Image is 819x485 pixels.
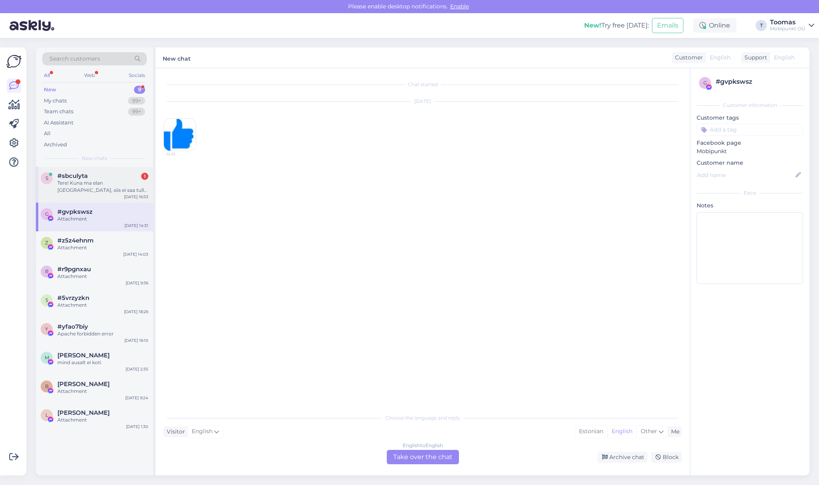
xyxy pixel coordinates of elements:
span: #sbculyta [57,172,88,179]
div: [DATE] [163,98,682,105]
div: English to English [403,442,443,449]
div: [DATE] 9:24 [125,395,148,401]
div: Attachment [57,215,148,223]
div: New [44,86,56,94]
div: Attachment [57,273,148,280]
div: Me [668,428,679,436]
div: All [42,70,51,81]
div: [DATE] 1:30 [126,424,148,430]
span: r [45,268,49,274]
div: Apache forbidden error [57,330,148,337]
div: Attachment [57,388,148,395]
b: New! [584,22,601,29]
div: Tere! Kuna ma elan [GEOGRAPHIC_DATA], siis ei saa tulla ise esindusse tooteid vaatama, kuid kas o... [57,179,148,194]
div: Choose the language and reply [163,414,682,422]
span: 5 [45,297,48,303]
div: Archive chat [597,452,648,463]
div: 9 [134,86,145,94]
input: Add name [697,171,794,179]
div: Visitor [163,428,185,436]
div: Attachment [57,302,148,309]
span: y [45,326,48,332]
div: Extra [697,189,803,197]
span: z [45,240,48,246]
div: 99+ [128,97,145,105]
div: Chat started [163,81,682,88]
div: Support [741,53,767,62]
div: Attachment [57,244,148,251]
p: Notes [697,201,803,210]
div: [DATE] 2:35 [126,366,148,372]
div: Toomas [770,19,805,26]
span: В [45,383,49,389]
span: #z5z4ehnm [57,237,94,244]
div: AI Assistant [44,119,73,127]
p: Facebook page [697,139,803,147]
span: Other [641,428,657,435]
div: # gvpkswsz [716,77,801,87]
img: Attachment [164,119,196,151]
label: New chat [163,52,191,63]
div: 99+ [128,108,145,116]
div: Take over the chat [387,450,459,464]
span: English [774,53,795,62]
span: Lisandra Palmets [57,409,110,416]
div: Online [693,18,736,33]
span: g [45,211,49,217]
p: Customer name [697,159,803,167]
div: Team chats [44,108,73,116]
div: [DATE] 14:03 [123,251,148,257]
div: T [756,20,767,31]
div: Mobipunkt OÜ [770,26,805,32]
span: #5vrzyzkn [57,294,89,302]
span: g [703,80,707,86]
p: Customer tags [697,114,803,122]
div: Estonian [575,426,607,438]
div: English [607,426,636,438]
div: Archived [44,141,67,149]
div: Try free [DATE]: [584,21,649,30]
div: All [44,130,51,138]
span: Martin Laandu [57,352,110,359]
div: [DATE] 14:31 [124,223,148,229]
div: 1 [141,173,148,180]
div: Block [651,452,682,463]
div: My chats [44,97,67,105]
input: Add a tag [697,124,803,136]
div: Customer information [697,102,803,109]
div: [DATE] 16:10 [124,337,148,343]
span: L [45,412,48,418]
div: [DATE] 16:53 [124,194,148,200]
div: Customer [672,53,703,62]
p: Mobipunkt [697,147,803,156]
span: M [45,355,49,361]
div: [DATE] 18:26 [124,309,148,315]
span: Search customers [49,55,100,63]
a: ToomasMobipunkt OÜ [770,19,814,32]
span: #yfao7biy [57,323,88,330]
div: Socials [127,70,147,81]
span: English [710,53,730,62]
span: #r9pgnxau [57,266,91,273]
div: Attachment [57,416,148,424]
img: Askly Logo [6,54,22,69]
button: Emails [652,18,683,33]
div: mind ausalt ei koti [57,359,148,366]
div: [DATE] 9:36 [126,280,148,286]
span: Вадим Св [57,381,110,388]
span: 14:31 [166,151,196,157]
span: New chats [82,155,107,162]
span: #gvpkswsz [57,208,93,215]
div: Web [83,70,96,81]
span: English [192,427,213,436]
span: s [45,175,48,181]
span: Enable [448,3,471,10]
